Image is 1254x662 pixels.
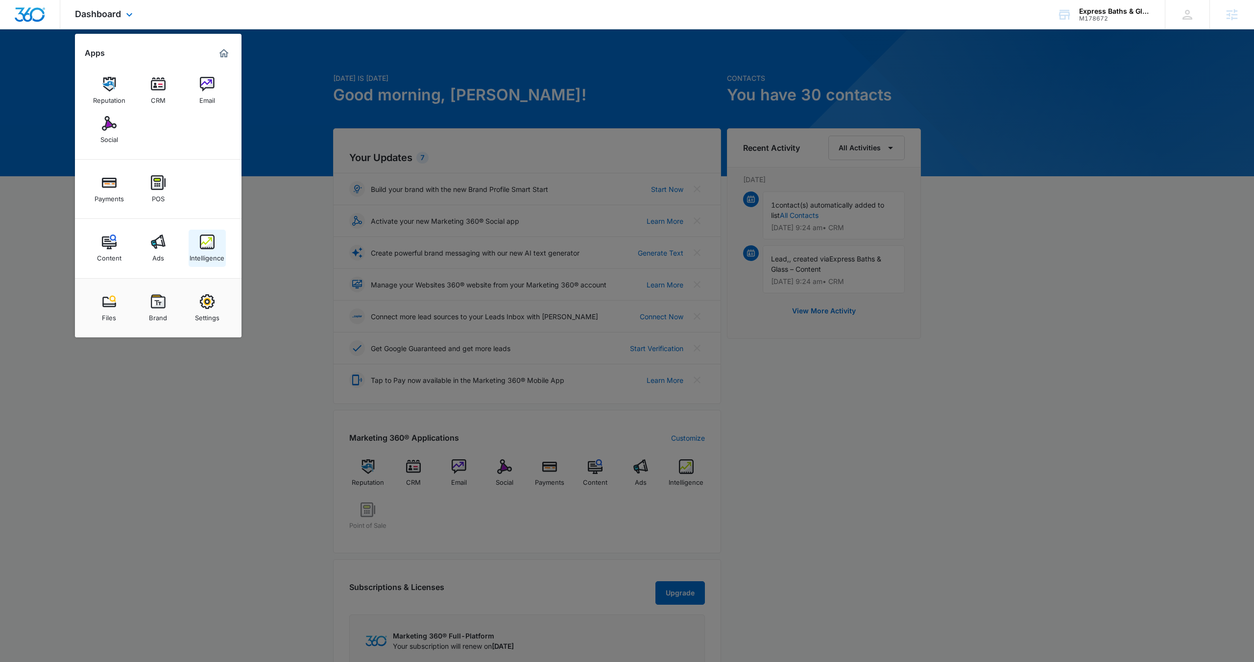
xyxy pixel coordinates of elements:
[25,25,108,33] div: Domain: [DOMAIN_NAME]
[75,9,121,19] span: Dashboard
[1079,15,1151,22] div: account id
[37,58,88,64] div: Domain Overview
[93,92,125,104] div: Reputation
[108,58,165,64] div: Keywords by Traffic
[140,230,177,267] a: Ads
[91,230,128,267] a: Content
[189,289,226,327] a: Settings
[102,309,116,322] div: Files
[95,190,124,203] div: Payments
[27,16,48,24] div: v 4.0.25
[140,170,177,208] a: POS
[152,190,165,203] div: POS
[91,111,128,148] a: Social
[195,309,219,322] div: Settings
[140,72,177,109] a: CRM
[152,249,164,262] div: Ads
[97,249,121,262] div: Content
[1079,7,1151,15] div: account name
[97,57,105,65] img: tab_keywords_by_traffic_grey.svg
[190,249,224,262] div: Intelligence
[91,289,128,327] a: Files
[16,25,24,33] img: website_grey.svg
[16,16,24,24] img: logo_orange.svg
[189,230,226,267] a: Intelligence
[189,72,226,109] a: Email
[216,46,232,61] a: Marketing 360® Dashboard
[151,92,166,104] div: CRM
[199,92,215,104] div: Email
[85,48,105,58] h2: Apps
[140,289,177,327] a: Brand
[91,72,128,109] a: Reputation
[26,57,34,65] img: tab_domain_overview_orange.svg
[149,309,167,322] div: Brand
[91,170,128,208] a: Payments
[100,131,118,143] div: Social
